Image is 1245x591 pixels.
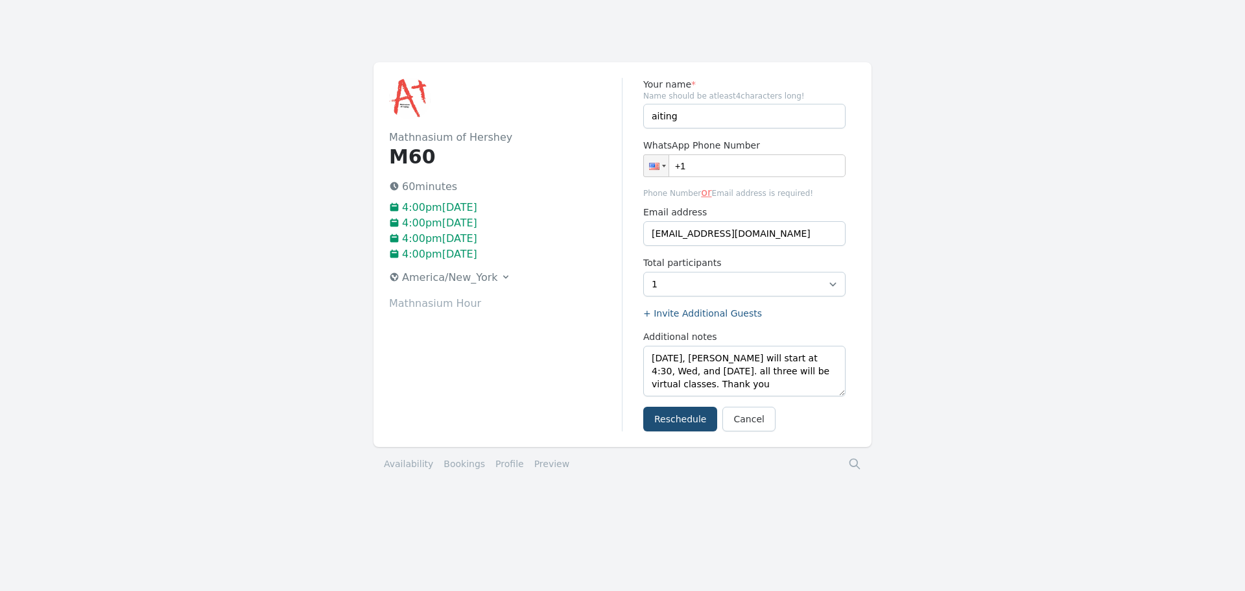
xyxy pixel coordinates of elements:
span: or [701,186,711,199]
label: Your name [643,78,846,91]
button: Reschedule [643,407,717,431]
img: Mathnasium of Hershey [389,78,431,119]
p: 4:00pm[DATE] [389,200,622,215]
input: Enter name (required) [643,104,846,128]
p: 4:00pm[DATE] [389,231,622,247]
a: Preview [534,459,570,469]
h1: M60 [389,145,622,169]
label: + Invite Additional Guests [643,307,846,320]
a: Availability [384,457,433,470]
a: Profile [495,457,524,470]
label: Email address [643,206,846,219]
p: Mathnasium Hour [389,296,622,311]
div: United States: + 1 [644,155,669,176]
input: you@example.com [643,221,846,246]
span: Name should be atleast 4 characters long! [643,91,846,101]
label: Total participants [643,256,846,269]
button: America/New_York [384,267,516,288]
label: WhatsApp Phone Number [643,139,846,152]
p: 4:00pm[DATE] [389,247,622,262]
a: Bookings [444,457,485,470]
span: Phone Number Email address is required! [643,185,846,200]
a: Cancel [722,407,775,431]
p: 60 minutes [389,179,622,195]
input: 1 (702) 123-4567 [643,154,846,177]
h2: Mathnasium of Hershey [389,130,622,145]
p: 4:00pm[DATE] [389,215,622,231]
textarea: [DATE], [PERSON_NAME] will start at 4:30, Wed, and [DATE]. all three will be virtual classes. Tha... [643,346,846,396]
label: Additional notes [643,330,846,343]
